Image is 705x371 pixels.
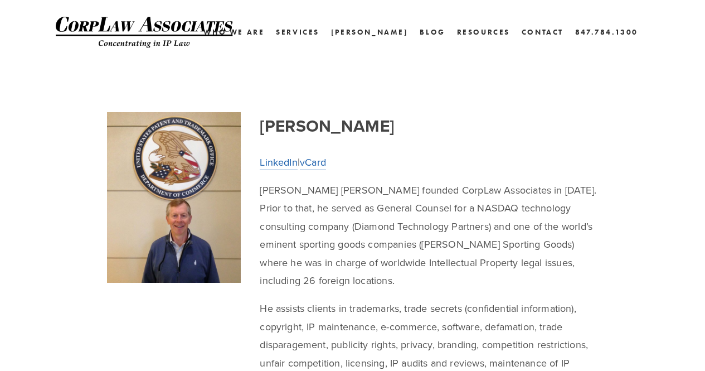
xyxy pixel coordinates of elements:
a: [PERSON_NAME] [331,24,409,40]
a: Contact [522,24,563,40]
a: Resources [457,28,510,36]
a: 847.784.1300 [575,24,638,40]
a: Who We Are [203,24,264,40]
p: | [260,153,598,171]
a: LinkedIn [260,155,297,170]
img: Charlie.JPG [107,112,241,283]
a: Blog [420,24,445,40]
img: CorpLaw IP Law Firm [56,17,234,48]
strong: [PERSON_NAME] [260,114,394,138]
a: vCard [300,155,326,170]
a: Services [276,24,319,40]
p: [PERSON_NAME] [PERSON_NAME] founded CorpLaw Associates in [DATE]. Prior to that, he served as Gen... [260,181,598,290]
